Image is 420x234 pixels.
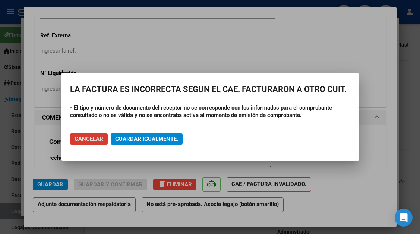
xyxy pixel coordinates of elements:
button: Guardar igualmente. [111,133,183,145]
span: Cancelar [75,136,103,142]
div: Open Intercom Messenger [395,209,413,227]
span: Guardar igualmente. [115,136,178,142]
button: Cancelar [70,133,108,145]
h2: LA FACTURA ES INCORRECTA SEGUN EL CAE. FACTURARON A OTRO CUIT. [70,82,350,97]
strong: - El tipo y número de documento del receptor no se corresponde con los informados para el comprob... [70,104,332,118]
